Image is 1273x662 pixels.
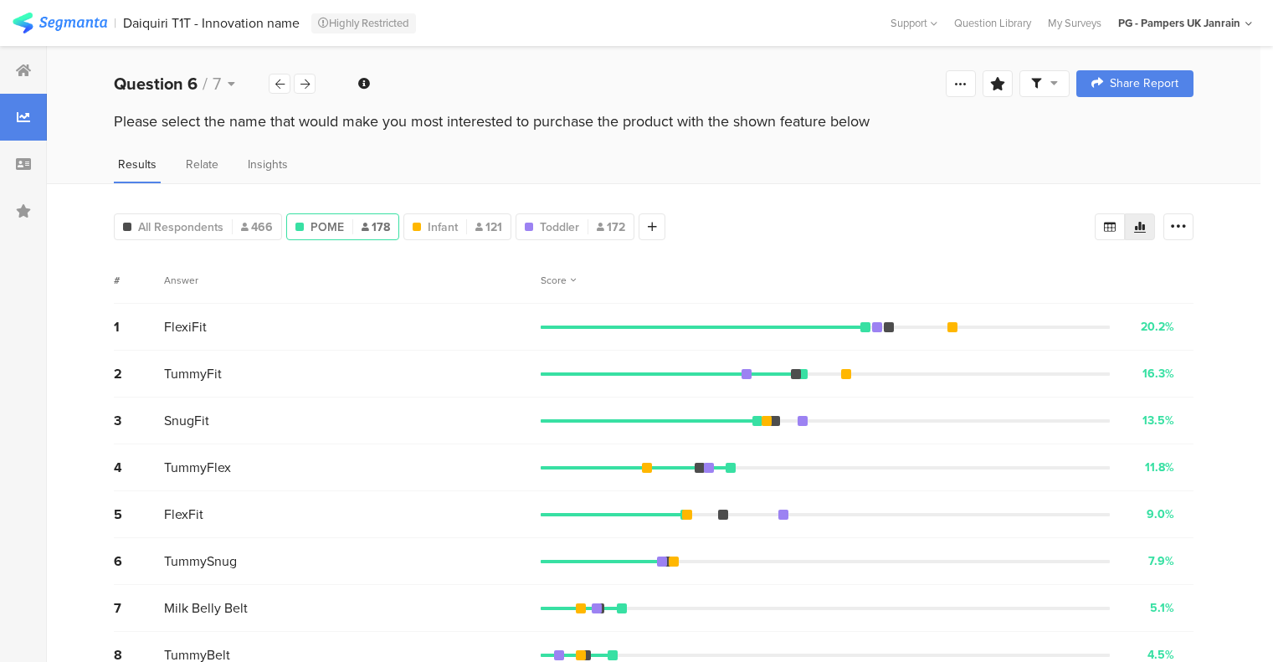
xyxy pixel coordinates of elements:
div: 5.1% [1150,599,1174,617]
div: 6 [114,552,164,571]
span: Insights [248,156,288,173]
div: Answer [164,273,198,288]
span: Relate [186,156,218,173]
span: TummyFlex [164,458,231,477]
div: Daiquiri T1T - Innovation name [123,15,300,31]
div: Please select the name that would make you most interested to purchase the product with the shown... [114,110,1193,132]
div: 4 [114,458,164,477]
div: 5 [114,505,164,524]
span: Infant [428,218,458,236]
div: 16.3% [1142,365,1174,382]
span: FlexiFit [164,317,207,336]
a: Question Library [946,15,1039,31]
span: All Respondents [138,218,223,236]
div: 7 [114,598,164,618]
span: 172 [597,218,625,236]
div: Score [541,273,576,288]
span: FlexFit [164,505,203,524]
span: 466 [241,218,273,236]
span: Results [118,156,157,173]
div: 7.9% [1148,552,1174,570]
div: 11.8% [1145,459,1174,476]
span: Milk Belly Belt [164,598,248,618]
span: Toddler [540,218,579,236]
span: / [203,71,208,96]
div: | [114,13,116,33]
a: My Surveys [1039,15,1110,31]
div: PG - Pampers UK Janrain [1118,15,1240,31]
span: TummySnug [164,552,237,571]
div: # [114,273,164,288]
div: Support [891,10,937,36]
div: 9.0% [1147,505,1174,523]
img: segmanta logo [13,13,107,33]
span: POME [311,218,344,236]
div: 20.2% [1141,318,1174,336]
div: 13.5% [1142,412,1174,429]
span: SnugFit [164,411,209,430]
b: Question 6 [114,71,198,96]
div: 1 [114,317,164,336]
span: Share Report [1110,78,1178,90]
div: 2 [114,364,164,383]
span: 121 [475,218,502,236]
span: 7 [213,71,221,96]
div: 3 [114,411,164,430]
div: Highly Restricted [311,13,416,33]
span: TummyFit [164,364,222,383]
span: 178 [362,218,390,236]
